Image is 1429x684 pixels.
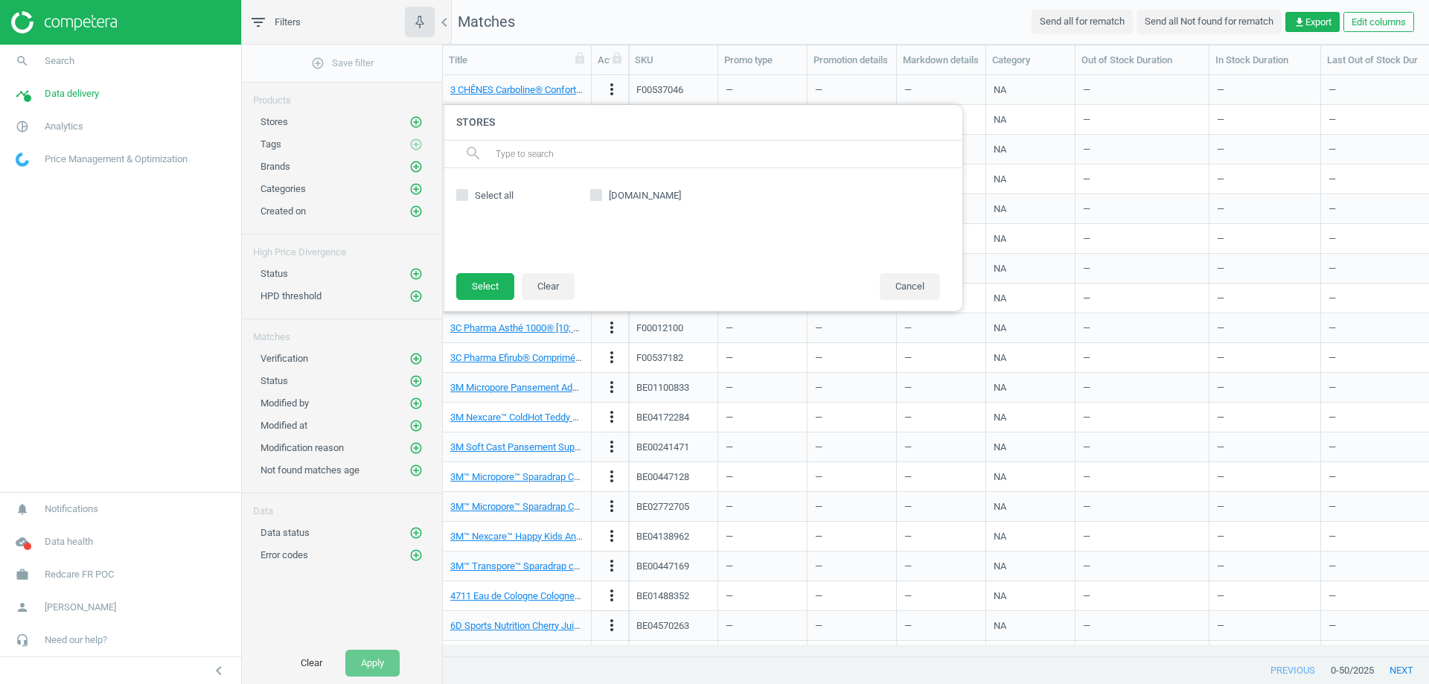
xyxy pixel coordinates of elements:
button: add_circle_outline [409,115,423,130]
button: add_circle_outline [409,463,423,478]
button: Apply [345,650,400,677]
i: chevron_left [210,662,228,680]
span: Brands [260,161,290,172]
div: Products [242,83,442,107]
button: add_circle_outline [409,374,423,389]
i: add_circle_outline [409,549,423,562]
div: Matches [242,319,442,344]
i: add_circle_outline [409,138,423,151]
i: pie_chart_outlined [8,112,36,141]
i: add_circle_outline [409,441,423,455]
i: headset_mic [8,626,36,654]
button: add_circle_outline [409,418,423,433]
div: Data [242,493,442,518]
i: cloud_done [8,528,36,556]
span: Analytics [45,120,83,133]
span: Verification [260,353,308,364]
span: Data health [45,535,93,549]
i: add_circle_outline [409,464,423,477]
span: Error codes [260,549,308,560]
img: wGWNvw8QSZomAAAAABJRU5ErkJggg== [16,153,29,167]
button: add_circle_outline [409,182,423,196]
i: filter_list [249,13,267,31]
span: Not found matches age [260,464,359,476]
span: Created on [260,205,306,217]
button: add_circle_outline [409,441,423,456]
i: notifications [8,495,36,523]
i: add_circle_outline [409,115,423,129]
i: chevron_left [435,13,453,31]
i: work [8,560,36,589]
i: add_circle_outline [409,205,423,218]
i: add_circle_outline [409,182,423,196]
i: add_circle_outline [409,352,423,365]
i: person [8,593,36,621]
button: add_circle_outline [409,266,423,281]
button: chevron_left [200,661,237,680]
button: add_circle_outline [409,204,423,219]
span: Search [45,54,74,68]
span: Save filter [311,57,374,70]
i: add_circle_outline [409,419,423,432]
button: add_circle_outline [409,351,423,366]
button: add_circle_outlineSave filter [242,48,442,78]
span: [PERSON_NAME] [45,601,116,614]
span: Price Management & Optimization [45,153,188,166]
span: Notifications [45,502,98,516]
img: ajHJNr6hYgQAAAAASUVORK5CYII= [11,11,117,33]
i: add_circle_outline [409,526,423,540]
h4: Stores [441,105,962,140]
span: Data delivery [45,87,99,100]
span: Status [260,375,288,386]
i: add_circle_outline [409,374,423,388]
span: Data status [260,527,310,538]
i: add_circle_outline [409,160,423,173]
span: Filters [275,16,301,29]
button: Clear [285,650,338,677]
span: HPD threshold [260,290,322,301]
i: timeline [8,80,36,108]
button: add_circle_outline [409,548,423,563]
span: Need our help? [45,633,107,647]
span: Modified at [260,420,307,431]
button: add_circle_outline [409,525,423,540]
span: Tags [260,138,281,150]
span: Status [260,268,288,279]
span: Categories [260,183,306,194]
button: add_circle_outline [409,137,423,152]
span: Redcare FR POC [45,568,114,581]
i: search [8,47,36,75]
div: High Price Divergence [242,234,442,259]
span: Modification reason [260,442,344,453]
button: add_circle_outline [409,159,423,174]
button: add_circle_outline [409,289,423,304]
span: Modified by [260,397,309,409]
span: Stores [260,116,288,127]
i: add_circle_outline [409,290,423,303]
button: add_circle_outline [409,396,423,411]
i: add_circle_outline [311,57,325,70]
i: add_circle_outline [409,267,423,281]
i: add_circle_outline [409,397,423,410]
